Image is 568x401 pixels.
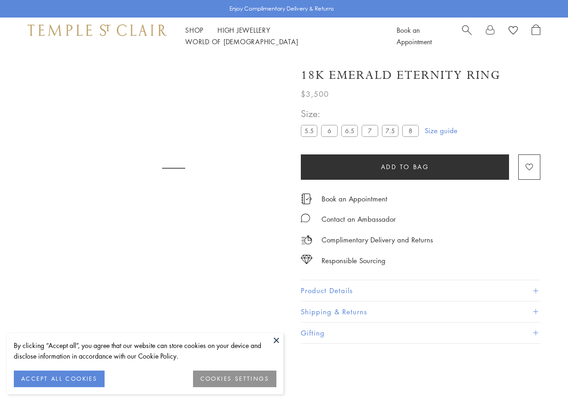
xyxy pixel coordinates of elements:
[229,4,334,13] p: Enjoy Complimentary Delivery & Returns
[217,25,270,35] a: High JewelleryHigh Jewellery
[185,24,376,47] nav: Main navigation
[462,24,472,47] a: Search
[532,24,540,47] a: Open Shopping Bag
[301,88,329,100] span: $3,500
[14,371,105,387] button: ACCEPT ALL COOKIES
[28,24,167,35] img: Temple St. Clair
[301,125,317,136] label: 5.5
[301,255,312,264] img: icon_sourcing.svg
[185,37,298,46] a: World of [DEMOGRAPHIC_DATA]World of [DEMOGRAPHIC_DATA]
[301,67,501,83] h1: 18K Emerald Eternity Ring
[301,154,509,180] button: Add to bag
[381,162,429,172] span: Add to bag
[322,234,433,246] p: Complimentary Delivery and Returns
[301,323,540,343] button: Gifting
[322,255,386,266] div: Responsible Sourcing
[509,24,518,38] a: View Wishlist
[397,25,432,46] a: Book an Appointment
[301,106,422,121] span: Size:
[301,301,540,322] button: Shipping & Returns
[301,213,310,223] img: MessageIcon-01_2.svg
[362,125,378,136] label: 7
[193,371,276,387] button: COOKIES SETTINGS
[341,125,358,136] label: 6.5
[322,194,387,204] a: Book an Appointment
[522,358,559,392] iframe: Gorgias live chat messenger
[301,234,312,246] img: icon_delivery.svg
[301,280,540,301] button: Product Details
[185,25,204,35] a: ShopShop
[321,125,338,136] label: 6
[402,125,419,136] label: 8
[322,213,396,225] div: Contact an Ambassador
[301,194,312,204] img: icon_appointment.svg
[382,125,398,136] label: 7.5
[425,126,457,135] a: Size guide
[14,340,276,361] div: By clicking “Accept all”, you agree that our website can store cookies on your device and disclos...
